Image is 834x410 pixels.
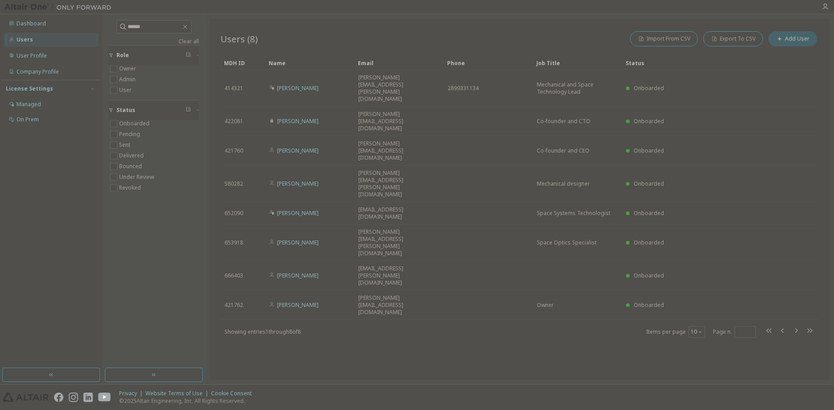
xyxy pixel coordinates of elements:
span: 421762 [224,302,243,309]
span: [PERSON_NAME][EMAIL_ADDRESS][DOMAIN_NAME] [358,111,440,132]
span: Clear filter [186,107,191,114]
a: [PERSON_NAME] [277,84,319,92]
img: youtube.svg [98,393,111,402]
span: Onboarded [634,301,664,309]
span: 653918 [224,239,243,246]
div: Managed [17,101,41,108]
label: Admin [119,74,137,85]
button: Role [108,46,199,65]
span: Showing entries 1 through 8 of 8 [224,328,301,335]
label: Onboarded [119,118,151,129]
span: Space Systems Technologist [537,210,610,217]
span: [EMAIL_ADDRESS][DOMAIN_NAME] [358,206,440,220]
img: instagram.svg [69,393,78,402]
button: Add User [768,31,817,46]
span: Owner [537,302,554,309]
span: 666403 [224,272,243,279]
a: [PERSON_NAME] [277,209,319,217]
span: 652090 [224,210,243,217]
label: Bounced [119,161,144,172]
div: Website Terms of Use [145,390,211,397]
div: User Profile [17,52,47,59]
a: [PERSON_NAME] [277,301,319,309]
div: Dashboard [17,20,46,27]
span: Onboarded [634,209,664,217]
button: Status [108,100,199,120]
div: Job Title [536,56,618,70]
div: Cookie Consent [211,390,257,397]
div: License Settings [6,85,53,92]
span: Co-founder and CTO [537,118,590,125]
a: [PERSON_NAME] [277,147,319,154]
span: Onboarded [634,84,664,92]
span: 580282 [224,180,243,187]
button: Import From CSV [630,31,698,46]
div: MDH ID [224,56,261,70]
div: On Prem [17,116,39,123]
div: Name [269,56,351,70]
img: Altair One [4,3,116,12]
span: [PERSON_NAME][EMAIL_ADDRESS][PERSON_NAME][DOMAIN_NAME] [358,74,440,103]
span: [PERSON_NAME][EMAIL_ADDRESS][DOMAIN_NAME] [358,140,440,162]
span: Role [116,52,129,59]
span: Onboarded [634,239,664,246]
span: [PERSON_NAME][EMAIL_ADDRESS][PERSON_NAME][DOMAIN_NAME] [358,170,440,198]
span: [PERSON_NAME][EMAIL_ADDRESS][DOMAIN_NAME] [358,294,440,316]
div: Status [626,56,772,70]
a: [PERSON_NAME] [277,272,319,279]
span: Co-founder and CEO [537,147,589,154]
label: User [119,85,133,95]
img: linkedin.svg [83,393,93,402]
span: Items per page [646,326,705,338]
div: Email [358,56,440,70]
label: Revoked [119,182,143,193]
span: [EMAIL_ADDRESS][PERSON_NAME][DOMAIN_NAME] [358,265,440,286]
div: Privacy [119,390,145,397]
span: 2899331134 [448,85,479,92]
span: Onboarded [634,272,664,279]
span: Mechanical designer [537,180,590,187]
a: [PERSON_NAME] [277,180,319,187]
span: Mechanical and Space Technology Lead [537,81,618,95]
img: facebook.svg [54,393,63,402]
span: Status [116,107,135,114]
label: Owner [119,63,138,74]
span: Page n. [713,326,756,338]
a: Clear all [108,38,199,45]
img: altair_logo.svg [3,393,49,402]
span: Space Optics Specialist [537,239,597,246]
span: 414321 [224,85,243,92]
span: Onboarded [634,147,664,154]
a: [PERSON_NAME] [277,117,319,125]
label: Sent [119,140,132,150]
div: Users [17,36,33,43]
span: Users (8) [220,33,258,45]
span: Onboarded [634,117,664,125]
span: 422081 [224,118,243,125]
span: [PERSON_NAME][EMAIL_ADDRESS][PERSON_NAME][DOMAIN_NAME] [358,228,440,257]
button: Export To CSV [703,31,763,46]
button: 10 [691,328,703,335]
label: Under Review [119,172,156,182]
span: Clear filter [186,52,191,59]
div: Phone [447,56,529,70]
div: Company Profile [17,68,59,75]
label: Delivered [119,150,145,161]
span: 421760 [224,147,243,154]
label: Pending [119,129,142,140]
span: Onboarded [634,180,664,187]
p: © 2025 Altair Engineering, Inc. All Rights Reserved. [119,397,257,405]
a: [PERSON_NAME] [277,239,319,246]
